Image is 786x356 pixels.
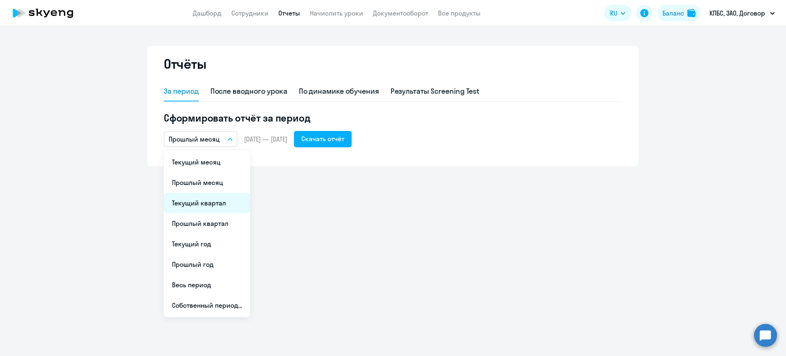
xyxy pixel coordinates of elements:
h2: Отчёты [164,56,206,72]
a: Документооборот [373,9,428,17]
a: Сотрудники [231,9,269,17]
div: После вводного урока [210,86,287,97]
div: Скачать отчёт [301,134,344,144]
div: Баланс [662,8,684,18]
button: Прошлый месяц [164,131,237,147]
a: Дашборд [193,9,221,17]
button: КПБС, ЗАО, Договор [705,3,779,23]
div: Результаты Screening Test [391,86,480,97]
a: Отчеты [278,9,300,17]
a: Все продукты [438,9,481,17]
button: Балансbalance [657,5,700,21]
div: По динамике обучения [299,86,379,97]
div: За период [164,86,199,97]
button: Скачать отчёт [294,131,352,147]
h5: Сформировать отчёт за период [164,111,622,124]
button: RU [604,5,631,21]
span: RU [610,8,617,18]
p: КПБС, ЗАО, Договор [709,8,765,18]
span: [DATE] — [DATE] [244,135,287,144]
p: Прошлый месяц [169,134,220,144]
a: Начислить уроки [310,9,363,17]
img: balance [687,9,696,17]
ul: RU [164,150,250,317]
